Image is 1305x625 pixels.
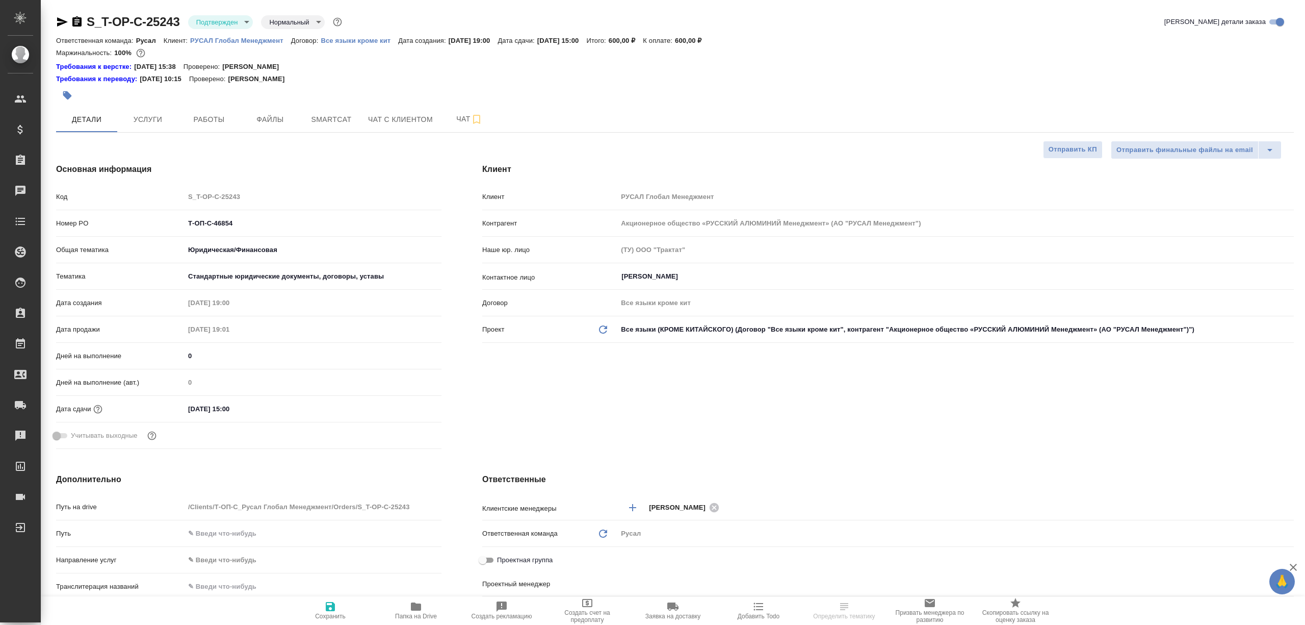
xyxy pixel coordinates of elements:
span: Заявка на доставку [645,613,700,620]
button: Добавить менеджера [620,495,645,520]
span: 🙏 [1273,571,1291,592]
div: split button [1111,141,1282,159]
div: Стандартные юридические документы, договоры, уставы [185,268,441,285]
h4: Клиент [482,163,1294,176]
p: Клиент: [164,37,190,44]
span: Чат [445,113,494,126]
span: Сохранить [315,613,346,620]
input: ✎ Введи что-нибудь [185,216,441,231]
p: Клиентские менеджеры [482,504,617,514]
p: Все языки кроме кит [321,37,398,44]
p: Русал [136,37,164,44]
p: 600,00 ₽ [675,37,710,44]
p: Проект [482,324,505,335]
p: Дата создания [56,298,185,308]
div: ✎ Введи что-нибудь [188,555,429,565]
p: Путь на drive [56,502,185,512]
span: Создать рекламацию [472,613,532,620]
button: Нормальный [266,18,312,27]
span: Папка на Drive [395,613,437,620]
button: 0.00 RUB; [134,46,147,60]
input: ✎ Введи что-нибудь [185,579,441,594]
input: ✎ Введи что-нибудь [185,402,274,416]
p: 600,00 ₽ [609,37,643,44]
span: Определить тематику [813,613,875,620]
div: Нажми, чтобы открыть папку с инструкцией [56,74,140,84]
p: Дней на выполнение (авт.) [56,378,185,388]
div: Подтвержден [261,15,324,29]
p: К оплате: [643,37,675,44]
div: Русал [617,525,1294,542]
button: Open [1288,507,1290,509]
a: Требования к верстке: [56,62,134,72]
button: Скопировать ссылку [71,16,83,28]
p: Транслитерация названий [56,582,185,592]
a: Требования к переводу: [56,74,140,84]
p: Проверено: [184,62,223,72]
p: Наше юр. лицо [482,245,617,255]
h4: Основная информация [56,163,441,176]
button: Сохранить [288,596,373,625]
p: Дата сдачи: [498,37,537,44]
button: Доп статусы указывают на важность/срочность заказа [331,15,344,29]
p: Код [56,192,185,202]
p: Ответственная команда [482,529,558,539]
a: Все языки кроме кит [321,36,398,44]
span: Проектная группа [497,555,553,565]
span: Файлы [246,113,295,126]
p: Проверено: [189,74,228,84]
p: Договор: [291,37,321,44]
svg: Подписаться [471,113,483,126]
span: Учитывать выходные [71,431,138,441]
p: Дней на выполнение [56,351,185,361]
span: Smartcat [307,113,356,126]
span: Детали [62,113,111,126]
p: Дата продажи [56,324,185,335]
p: Клиент [482,192,617,202]
input: Пустое поле [617,189,1294,204]
span: Чат с клиентом [368,113,433,126]
p: Тематика [56,271,185,282]
span: Отправить КП [1049,144,1097,156]
input: Пустое поле [185,375,441,390]
div: Подтвержден [188,15,253,29]
p: Общая тематика [56,245,185,255]
p: [PERSON_NAME] [228,74,292,84]
button: Папка на Drive [373,596,459,625]
p: Дата создания: [398,37,448,44]
button: Скопировать ссылку на оценку заказа [973,596,1058,625]
button: Отправить финальные файлы на email [1111,141,1259,159]
button: Создать счет на предоплату [544,596,630,625]
button: Подтвержден [193,18,241,27]
p: Контактное лицо [482,272,617,283]
button: Если добавить услуги и заполнить их объемом, то дата рассчитается автоматически [91,403,105,416]
p: Договор [482,298,617,308]
input: ✎ Введи что-нибудь [185,526,441,541]
input: Пустое поле [185,189,441,204]
p: Итого: [586,37,608,44]
p: Направление услуг [56,555,185,565]
button: Open [1288,276,1290,278]
span: Отправить финальные файлы на email [1116,144,1253,156]
input: Пустое поле [185,499,441,514]
button: Заявка на доставку [630,596,716,625]
p: [DATE] 19:00 [449,37,498,44]
p: Дата сдачи [56,404,91,414]
span: Работы [185,113,233,126]
p: [DATE] 15:00 [537,37,587,44]
input: Пустое поле [185,295,274,310]
button: Призвать менеджера по развитию [887,596,973,625]
span: Добавить Todo [738,613,779,620]
p: Номер PO [56,218,185,229]
input: Пустое поле [617,242,1294,257]
button: Выбери, если сб и вс нужно считать рабочими днями для выполнения заказа. [145,429,159,442]
div: Все языки (КРОМЕ КИТАЙСКОГО) (Договор "Все языки кроме кит", контрагент "Акционерное общество «РУ... [617,321,1294,338]
a: РУСАЛ Глобал Менеджмент [190,36,291,44]
input: Пустое поле [185,322,274,337]
p: Путь [56,529,185,539]
span: Призвать менеджера по развитию [893,609,967,623]
div: ✎ Введи что-нибудь [185,552,441,569]
p: Ответственная команда: [56,37,136,44]
input: Пустое поле [617,216,1294,231]
span: [PERSON_NAME] [649,503,712,513]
